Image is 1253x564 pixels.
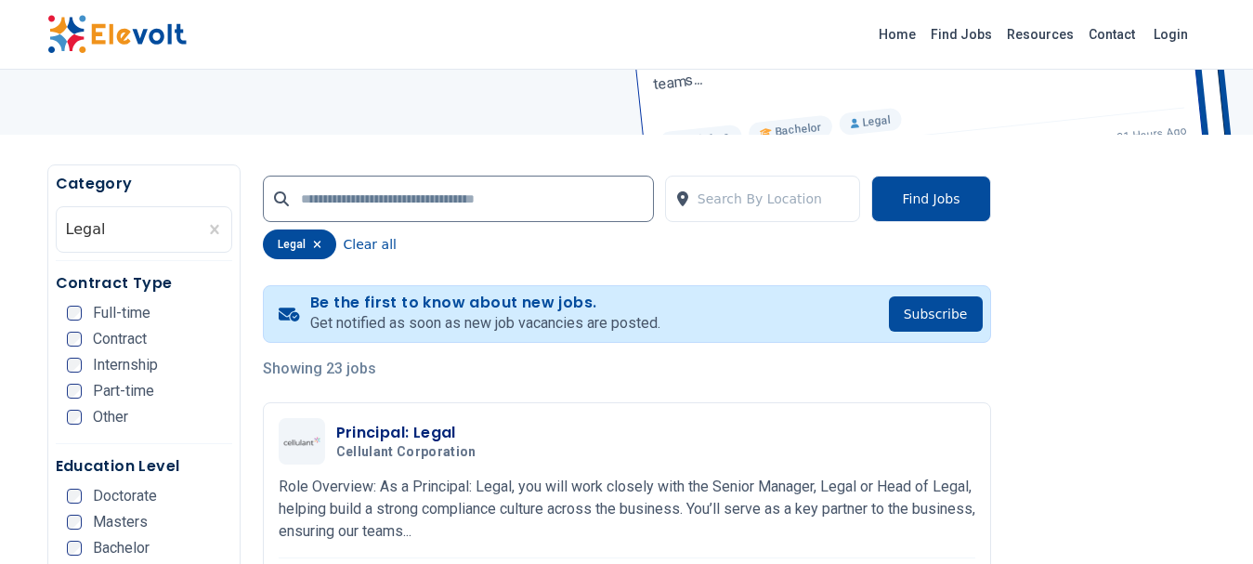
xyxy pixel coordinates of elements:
input: Full-time [67,306,82,321]
a: Resources [999,20,1081,49]
a: Find Jobs [923,20,999,49]
h4: Be the first to know about new jobs. [310,294,660,312]
span: Cellulant Corporation [336,444,476,461]
a: Home [871,20,923,49]
input: Bachelor [67,541,82,556]
h5: Category [56,173,232,195]
span: Internship [93,358,158,373]
span: Doctorate [93,489,157,504]
span: Part-time [93,384,154,399]
span: Bachelor [93,541,150,556]
div: legal [263,230,336,259]
a: Login [1142,16,1199,53]
input: Other [67,410,82,425]
span: Contract [93,332,147,347]
h5: Contract Type [56,272,232,295]
p: Get notified as soon as new job vacancies are posted. [310,312,660,334]
input: Doctorate [67,489,82,504]
input: Internship [67,358,82,373]
button: Find Jobs [871,176,990,222]
img: Cellulant Corporation [283,437,320,447]
a: Contact [1081,20,1142,49]
button: Clear all [344,230,397,259]
span: Other [93,410,128,425]
input: Masters [67,515,82,530]
span: Full-time [93,306,150,321]
p: Showing 23 jobs [263,358,991,380]
input: Part-time [67,384,82,399]
span: Masters [93,515,148,530]
p: Role Overview: As a Principal: Legal, you will work closely with the Senior Manager, Legal or Hea... [279,476,975,543]
img: Elevolt [47,15,187,54]
input: Contract [67,332,82,347]
iframe: Chat Widget [1160,475,1253,564]
h3: Principal: Legal [336,422,484,444]
button: Subscribe [889,296,983,332]
h5: Education Level [56,455,232,478]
